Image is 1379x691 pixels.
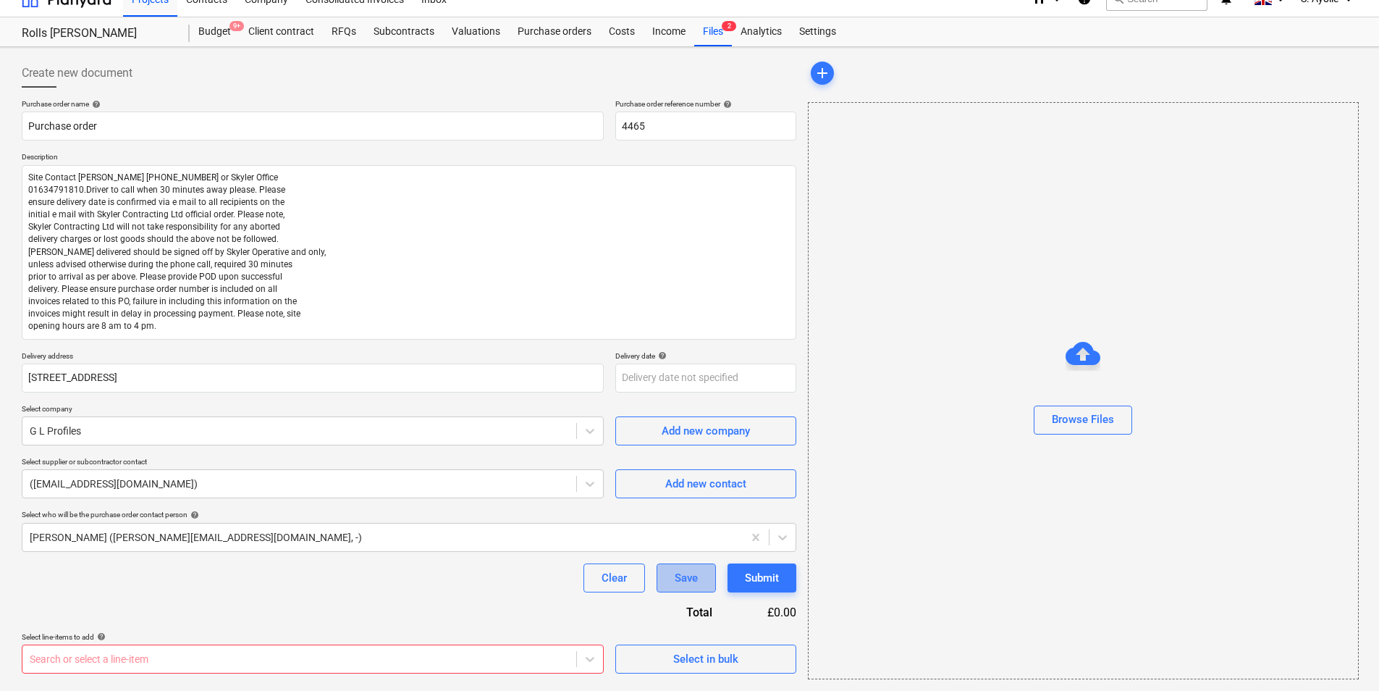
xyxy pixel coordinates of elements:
[675,569,698,587] div: Save
[732,17,790,46] a: Analytics
[790,17,845,46] a: Settings
[187,511,199,519] span: help
[808,102,1359,679] div: Browse Files
[657,564,716,592] button: Save
[22,351,604,364] p: Delivery address
[694,17,732,46] a: Files2
[665,474,746,493] div: Add new contact
[615,645,796,674] button: Select in bulk
[655,351,667,360] span: help
[745,569,779,587] div: Submit
[22,165,796,340] textarea: Site Contact [PERSON_NAME] [PHONE_NUMBER] or Skyler Office 01634791810.Driver to call when 30 min...
[229,21,244,31] span: 9+
[728,564,796,592] button: Submit
[722,21,736,31] span: 2
[240,17,323,46] a: Client contract
[608,604,735,621] div: Total
[94,632,106,641] span: help
[190,17,240,46] div: Budget
[615,364,796,393] input: Delivery date not specified
[615,99,796,109] div: Purchase order reference number
[323,17,365,46] a: RFQs
[602,569,627,587] div: Clear
[509,17,600,46] a: Purchase orders
[583,564,645,592] button: Clear
[615,351,796,361] div: Delivery date
[89,100,101,109] span: help
[22,112,604,141] input: Document name
[600,17,644,46] a: Costs
[365,17,443,46] a: Subcontracts
[615,112,796,141] input: Reference number
[662,422,750,440] div: Add new company
[22,510,796,519] div: Select who will be the purchase order contact person
[22,457,604,469] p: Select supplier or subcontractor contact
[644,17,694,46] a: Income
[673,650,738,669] div: Select in bulk
[190,17,240,46] a: Budget9+
[1034,406,1132,435] button: Browse Files
[22,26,172,41] div: Rolls [PERSON_NAME]
[22,632,604,642] div: Select line-items to add
[615,416,796,445] button: Add new company
[694,17,732,46] div: Files
[22,64,132,82] span: Create new document
[443,17,509,46] a: Valuations
[22,99,604,109] div: Purchase order name
[1052,410,1114,429] div: Browse Files
[1307,621,1379,691] iframe: Chat Widget
[615,469,796,498] button: Add new contact
[22,364,604,393] input: Delivery address
[22,404,604,416] p: Select company
[720,100,732,109] span: help
[814,64,831,82] span: add
[22,152,796,164] p: Description
[735,604,796,621] div: £0.00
